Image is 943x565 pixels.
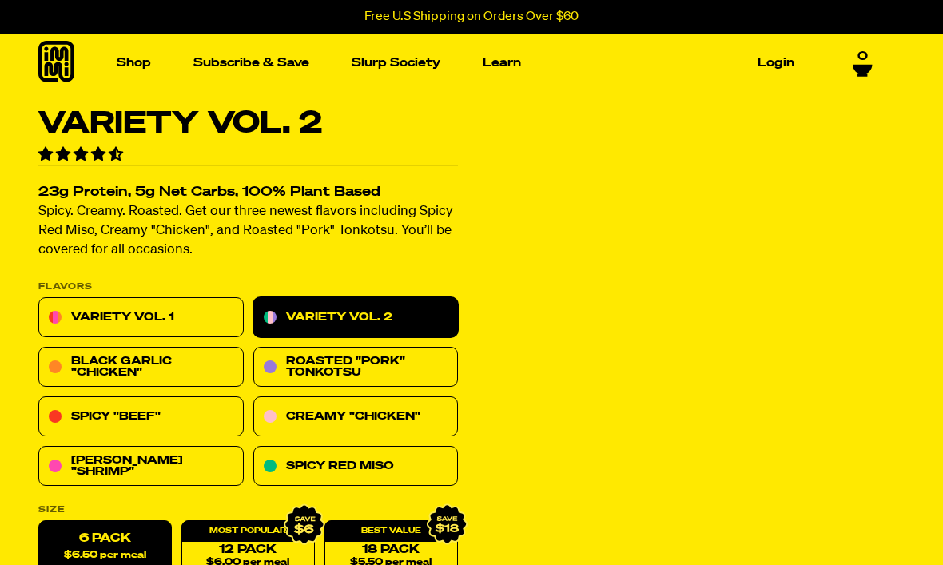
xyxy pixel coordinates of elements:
[110,50,157,75] a: Shop
[64,551,146,561] span: $6.50 per meal
[38,506,458,515] label: Size
[253,447,459,487] a: Spicy Red Miso
[38,447,244,487] a: [PERSON_NAME] "Shrimp"
[38,109,458,139] h1: Variety Vol. 2
[853,50,873,77] a: 0
[751,50,801,75] a: Login
[38,203,458,261] p: Spicy. Creamy. Roasted. Get our three newest flavors including Spicy Red Miso, Creamy "Chicken", ...
[364,10,579,24] p: Free U.S Shipping on Orders Over $60
[38,298,244,338] a: Variety Vol. 1
[253,348,459,388] a: Roasted "Pork" Tonkotsu
[345,50,447,75] a: Slurp Society
[38,186,458,200] h2: 23g Protein, 5g Net Carbs, 100% Plant Based
[110,34,801,92] nav: Main navigation
[253,397,459,437] a: Creamy "Chicken"
[187,50,316,75] a: Subscribe & Save
[857,50,868,64] span: 0
[38,397,244,437] a: Spicy "Beef"
[38,348,244,388] a: Black Garlic "Chicken"
[38,148,126,162] span: 4.70 stars
[476,50,527,75] a: Learn
[38,283,458,292] p: Flavors
[253,298,459,338] a: Variety Vol. 2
